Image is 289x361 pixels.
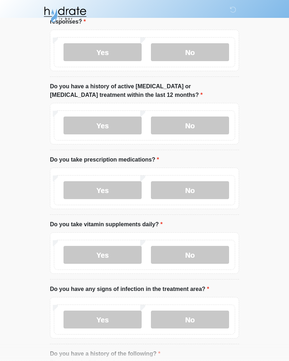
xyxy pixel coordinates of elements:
label: No [151,181,229,199]
label: Yes [64,181,142,199]
label: No [151,43,229,61]
label: No [151,117,229,134]
label: Do you take vitamin supplements daily? [50,220,163,229]
label: Yes [64,117,142,134]
img: Hydrate IV Bar - Fort Collins Logo [43,5,87,23]
label: Do you have a history of active [MEDICAL_DATA] or [MEDICAL_DATA] treatment within the last 12 mon... [50,82,239,99]
label: Do you take prescription medications? [50,155,159,164]
label: Yes [64,43,142,61]
label: Yes [64,311,142,328]
label: Yes [64,246,142,264]
label: Do you have any signs of infection in the treatment area? [50,285,209,293]
label: No [151,311,229,328]
label: Do you have a history of the following? [50,350,160,358]
label: No [151,246,229,264]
